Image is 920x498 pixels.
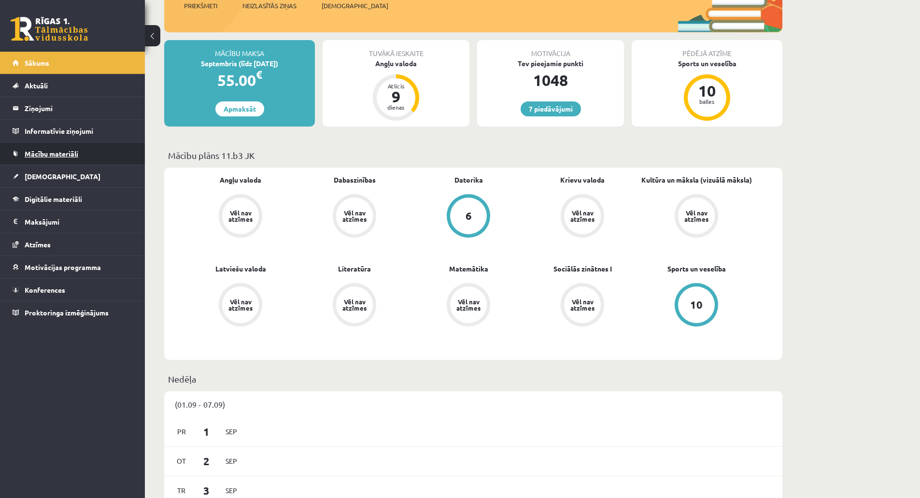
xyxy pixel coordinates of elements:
[220,175,261,185] a: Angļu valoda
[25,120,133,142] legend: Informatīvie ziņojumi
[164,391,782,417] div: (01.09 - 07.09)
[221,424,241,439] span: Sep
[164,69,315,92] div: 55.00
[13,301,133,324] a: Proktoringa izmēģinājums
[297,283,411,328] a: Vēl nav atzīmes
[168,372,778,385] p: Nedēļa
[184,283,297,328] a: Vēl nav atzīmes
[13,211,133,233] a: Maksājumi
[25,97,133,119] legend: Ziņojumi
[25,195,82,203] span: Digitālie materiāli
[13,120,133,142] a: Informatīvie ziņojumi
[632,40,782,58] div: Pēdējā atzīme
[242,1,297,11] span: Neizlasītās ziņas
[382,104,410,110] div: dienas
[164,40,315,58] div: Mācību maksa
[25,58,49,67] span: Sākums
[256,68,262,82] span: €
[192,424,222,440] span: 1
[338,264,371,274] a: Literatūra
[25,211,133,233] legend: Maksājumi
[411,283,525,328] a: Vēl nav atzīmes
[569,210,596,222] div: Vēl nav atzīmes
[25,263,101,271] span: Motivācijas programma
[13,97,133,119] a: Ziņojumi
[553,264,612,274] a: Sociālās zinātnes I
[297,194,411,240] a: Vēl nav atzīmes
[632,58,782,69] div: Sports un veselība
[221,454,241,469] span: Sep
[184,194,297,240] a: Vēl nav atzīmes
[449,264,488,274] a: Matemātika
[560,175,605,185] a: Krievu valoda
[11,17,88,41] a: Rīgas 1. Tālmācības vidusskola
[13,52,133,74] a: Sākums
[323,58,469,122] a: Angļu valoda Atlicis 9 dienas
[639,194,753,240] a: Vēl nav atzīmes
[341,210,368,222] div: Vēl nav atzīmes
[13,256,133,278] a: Motivācijas programma
[13,165,133,187] a: [DEMOGRAPHIC_DATA]
[477,58,624,69] div: Tev pieejamie punkti
[227,210,254,222] div: Vēl nav atzīmes
[171,483,192,498] span: Tr
[168,149,778,162] p: Mācību plāns 11.b3 JK
[521,101,581,116] a: 7 piedāvājumi
[227,299,254,311] div: Vēl nav atzīmes
[192,453,222,469] span: 2
[525,283,639,328] a: Vēl nav atzīmes
[454,175,483,185] a: Datorika
[667,264,726,274] a: Sports un veselība
[25,81,48,90] span: Aktuāli
[13,188,133,210] a: Digitālie materiāli
[525,194,639,240] a: Vēl nav atzīmes
[215,264,266,274] a: Latviešu valoda
[466,211,472,221] div: 6
[641,175,752,185] a: Kultūra un māksla (vizuālā māksla)
[334,175,376,185] a: Dabaszinības
[171,454,192,469] span: Ot
[455,299,482,311] div: Vēl nav atzīmes
[322,1,388,11] span: [DEMOGRAPHIC_DATA]
[341,299,368,311] div: Vēl nav atzīmes
[693,99,722,104] div: balles
[25,172,100,181] span: [DEMOGRAPHIC_DATA]
[382,83,410,89] div: Atlicis
[382,89,410,104] div: 9
[25,149,78,158] span: Mācību materiāli
[13,142,133,165] a: Mācību materiāli
[690,299,703,310] div: 10
[13,74,133,97] a: Aktuāli
[25,285,65,294] span: Konferences
[13,233,133,256] a: Atzīmes
[184,1,217,11] span: Priekšmeti
[411,194,525,240] a: 6
[25,308,109,317] span: Proktoringa izmēģinājums
[25,240,51,249] span: Atzīmes
[13,279,133,301] a: Konferences
[683,210,710,222] div: Vēl nav atzīmes
[171,424,192,439] span: Pr
[477,40,624,58] div: Motivācija
[164,58,315,69] div: Septembris (līdz [DATE])
[221,483,241,498] span: Sep
[323,40,469,58] div: Tuvākā ieskaite
[639,283,753,328] a: 10
[215,101,264,116] a: Apmaksāt
[323,58,469,69] div: Angļu valoda
[693,83,722,99] div: 10
[477,69,624,92] div: 1048
[569,299,596,311] div: Vēl nav atzīmes
[632,58,782,122] a: Sports un veselība 10 balles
